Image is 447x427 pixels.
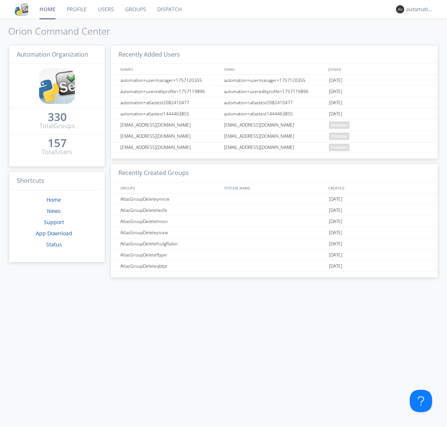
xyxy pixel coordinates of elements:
[9,172,105,190] h3: Shortcuts
[222,64,326,74] div: EMAIL
[111,46,438,64] h3: Recently Added Users
[39,68,75,104] img: cddb5a64eb264b2086981ab96f4c1ba7
[118,86,222,97] div: automation+usereditprofile+1757119896
[410,390,432,412] iframe: Toggle Customer Support
[329,205,342,216] span: [DATE]
[222,75,327,86] div: automation+usermanager+1757120355
[42,148,72,156] div: Total Users
[118,194,222,204] div: AtlasGroupDeleteynncw
[329,121,349,129] span: pending
[222,86,327,97] div: automation+usereditprofile+1757119896
[111,194,438,205] a: AtlasGroupDeleteynncw[DATE]
[396,5,404,13] img: 373638.png
[118,75,222,86] div: automation+usermanager+1757120355
[118,216,222,227] div: AtlasGroupDeletelnnsn
[111,131,438,142] a: [EMAIL_ADDRESS][DOMAIN_NAME][EMAIL_ADDRESS][DOMAIN_NAME]pending
[222,97,327,108] div: automation+atlastest2082410477
[329,108,342,120] span: [DATE]
[111,142,438,153] a: [EMAIL_ADDRESS][DOMAIN_NAME][EMAIL_ADDRESS][DOMAIN_NAME]pending
[329,144,349,151] span: pending
[47,196,61,203] a: Home
[326,182,431,193] div: CREATED
[329,97,342,108] span: [DATE]
[111,75,438,86] a: automation+usermanager+1757120355automation+usermanager+1757120355[DATE]
[222,120,327,130] div: [EMAIL_ADDRESS][DOMAIN_NAME]
[48,113,67,121] div: 330
[118,108,222,119] div: automation+atlastest1444463855
[329,238,342,249] span: [DATE]
[118,249,222,260] div: AtlasGroupDeletefbpxr
[47,207,61,214] a: News
[118,120,222,130] div: [EMAIL_ADDRESS][DOMAIN_NAME]
[222,182,326,193] div: SYSTEM_NAME
[329,75,342,86] span: [DATE]
[118,261,222,271] div: AtlasGroupDeleteqbtpr
[111,86,438,97] a: automation+usereditprofile+1757119896automation+usereditprofile+1757119896[DATE]
[48,113,67,122] a: 330
[111,227,438,238] a: AtlasGroupDeleteyiozw[DATE]
[118,131,222,141] div: [EMAIL_ADDRESS][DOMAIN_NAME]
[118,238,222,249] div: AtlasGroupDeletefculgRubin
[118,205,222,216] div: AtlasGroupDeletelwsfe
[111,97,438,108] a: automation+atlastest2082410477automation+atlastest2082410477[DATE]
[48,139,67,148] a: 157
[118,227,222,238] div: AtlasGroupDeleteyiozw
[44,219,64,226] a: Support
[329,216,342,227] span: [DATE]
[406,6,434,13] div: automation+atlas0003
[111,249,438,261] a: AtlasGroupDeletefbpxr[DATE]
[118,142,222,153] div: [EMAIL_ADDRESS][DOMAIN_NAME]
[48,139,67,147] div: 157
[118,97,222,108] div: automation+atlastest2082410477
[39,122,75,130] div: Total Groups
[329,249,342,261] span: [DATE]
[111,205,438,216] a: AtlasGroupDeletelwsfe[DATE]
[17,50,88,58] span: Automation Organization
[118,64,221,74] div: NAMES
[111,108,438,120] a: automation+atlastest1444463855automation+atlastest1444463855[DATE]
[222,108,327,119] div: automation+atlastest1444463855
[329,133,349,140] span: pending
[111,164,438,182] h3: Recently Created Groups
[329,227,342,238] span: [DATE]
[15,3,28,16] img: cddb5a64eb264b2086981ab96f4c1ba7
[222,142,327,153] div: [EMAIL_ADDRESS][DOMAIN_NAME]
[222,131,327,141] div: [EMAIL_ADDRESS][DOMAIN_NAME]
[111,261,438,272] a: AtlasGroupDeleteqbtpr[DATE]
[329,194,342,205] span: [DATE]
[118,182,221,193] div: GROUPS
[111,238,438,249] a: AtlasGroupDeletefculgRubin[DATE]
[111,216,438,227] a: AtlasGroupDeletelnnsn[DATE]
[46,241,62,248] a: Status
[329,86,342,97] span: [DATE]
[326,64,431,74] div: JOINED
[36,230,72,237] a: App Download
[329,261,342,272] span: [DATE]
[111,120,438,131] a: [EMAIL_ADDRESS][DOMAIN_NAME][EMAIL_ADDRESS][DOMAIN_NAME]pending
